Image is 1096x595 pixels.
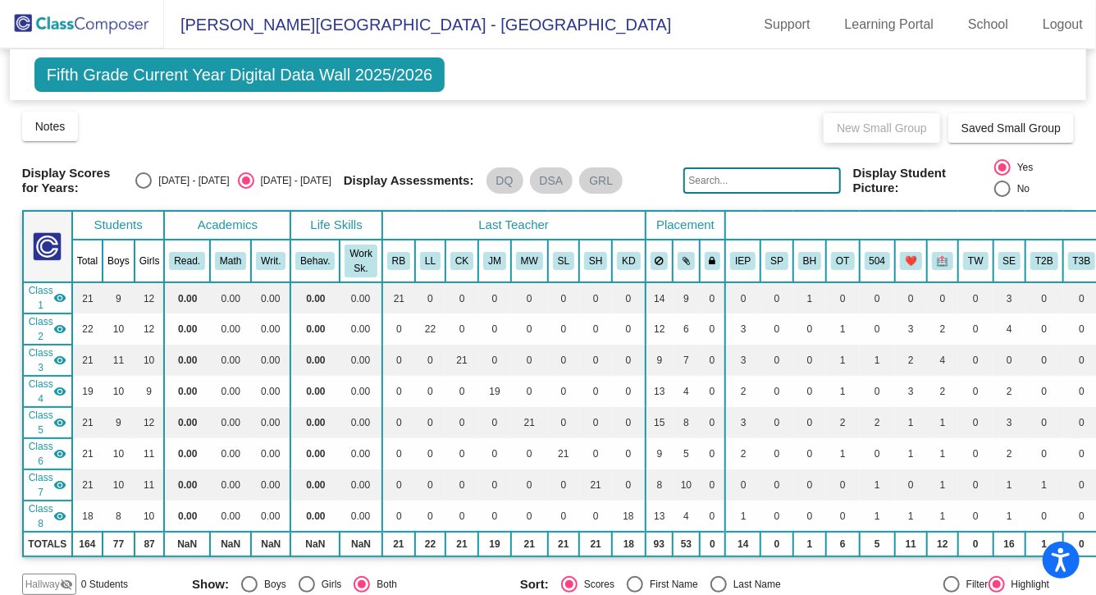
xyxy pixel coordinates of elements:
[793,469,826,501] td: 0
[164,314,210,345] td: 0.00
[760,240,793,282] th: Speech Only IEP
[53,416,66,429] mat-icon: visibility
[958,240,993,282] th: Twin
[53,323,66,336] mat-icon: visibility
[511,376,548,407] td: 0
[135,172,331,189] mat-radio-group: Select an option
[29,283,53,313] span: Class 1
[164,11,672,38] span: [PERSON_NAME][GEOGRAPHIC_DATA] - [GEOGRAPHIC_DATA]
[927,314,959,345] td: 2
[673,469,700,501] td: 10
[478,407,511,438] td: 0
[483,252,506,270] button: JM
[793,240,826,282] th: Behavior Only IEP
[958,345,993,376] td: 0
[673,438,700,469] td: 5
[72,407,103,438] td: 21
[579,167,623,194] mat-chip: GRL
[450,252,473,270] button: CK
[860,345,896,376] td: 1
[793,314,826,345] td: 0
[72,469,103,501] td: 21
[860,438,896,469] td: 0
[152,173,229,188] div: [DATE] - [DATE]
[612,407,645,438] td: 0
[993,376,1026,407] td: 2
[725,240,760,282] th: Individualized Education Plan
[1025,376,1063,407] td: 0
[340,376,381,407] td: 0.00
[340,438,381,469] td: 0.00
[963,252,988,270] button: TW
[673,314,700,345] td: 6
[993,282,1026,314] td: 3
[251,407,290,438] td: 0.00
[646,282,674,314] td: 14
[700,282,726,314] td: 0
[511,282,548,314] td: 0
[135,345,165,376] td: 10
[382,469,415,501] td: 0
[415,240,445,282] th: Lily Laviano
[826,438,859,469] td: 1
[725,376,760,407] td: 2
[382,345,415,376] td: 0
[382,376,415,407] td: 0
[290,345,340,376] td: 0.00
[579,376,612,407] td: 0
[993,345,1026,376] td: 0
[210,438,251,469] td: 0.00
[958,376,993,407] td: 0
[683,167,841,194] input: Search...
[256,252,285,270] button: Writ.
[760,469,793,501] td: 0
[994,159,1074,202] mat-radio-group: Select an option
[511,438,548,469] td: 0
[961,121,1061,135] span: Saved Small Group
[251,345,290,376] td: 0.00
[164,438,210,469] td: 0.00
[164,211,290,240] th: Academics
[1025,314,1063,345] td: 0
[290,376,340,407] td: 0.00
[251,314,290,345] td: 0.00
[23,469,72,501] td: Scott Hastings - Hasting
[958,438,993,469] td: 0
[290,469,340,501] td: 0.00
[646,407,674,438] td: 15
[860,314,896,345] td: 0
[793,345,826,376] td: 0
[254,173,331,188] div: [DATE] - [DATE]
[895,407,927,438] td: 1
[700,407,726,438] td: 0
[103,376,135,407] td: 10
[793,407,826,438] td: 0
[927,345,959,376] td: 4
[927,240,959,282] th: Medical
[164,407,210,438] td: 0.00
[1025,282,1063,314] td: 0
[548,345,579,376] td: 0
[445,282,478,314] td: 0
[511,240,548,282] th: Mike White
[210,314,251,345] td: 0.00
[1011,160,1034,175] div: Yes
[725,438,760,469] td: 2
[22,112,79,141] button: Notes
[251,469,290,501] td: 0.00
[860,282,896,314] td: 0
[415,407,445,438] td: 0
[548,407,579,438] td: 0
[72,314,103,345] td: 22
[1030,11,1096,38] a: Logout
[760,438,793,469] td: 0
[72,240,103,282] th: Total
[415,314,445,345] td: 22
[1011,181,1030,196] div: No
[169,252,205,270] button: Read.
[135,282,165,314] td: 12
[135,314,165,345] td: 12
[646,438,674,469] td: 9
[730,252,756,270] button: IEP
[29,408,53,437] span: Class 5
